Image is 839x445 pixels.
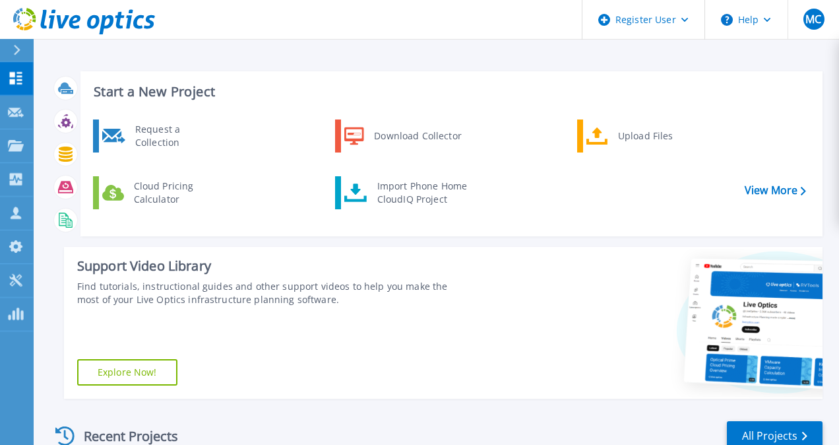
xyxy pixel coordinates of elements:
div: Upload Files [611,123,709,149]
h3: Start a New Project [94,85,805,99]
a: View More [745,184,806,197]
div: Import Phone Home CloudIQ Project [371,180,474,206]
a: Cloud Pricing Calculator [93,176,228,209]
div: Download Collector [367,123,467,149]
div: Find tutorials, instructional guides and other support videos to help you make the most of your L... [77,280,472,306]
a: Download Collector [335,120,470,153]
div: Cloud Pricing Calculator [127,180,225,206]
a: Explore Now! [77,359,177,386]
a: Request a Collection [93,120,228,153]
a: Upload Files [577,120,712,153]
div: Request a Collection [129,123,225,149]
span: MC [805,14,821,24]
div: Support Video Library [77,257,472,275]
